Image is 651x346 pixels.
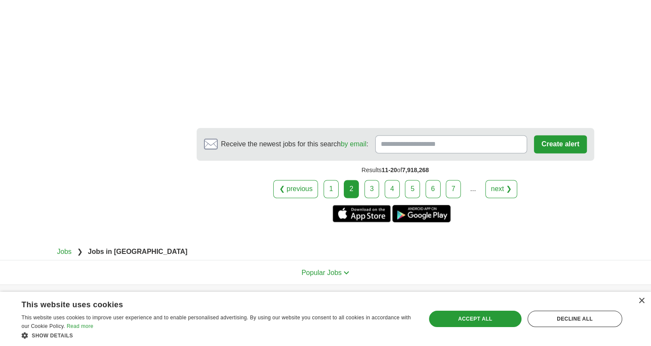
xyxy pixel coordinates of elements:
a: 1 [324,180,339,198]
div: Decline all [528,311,622,327]
img: toggle icon [343,271,349,275]
div: This website uses cookies [22,297,392,310]
span: Show details [32,333,73,339]
strong: Jobs in [GEOGRAPHIC_DATA] [88,247,187,255]
button: Create alert [534,135,586,153]
a: Jobs [57,247,72,255]
div: 2 [344,180,359,198]
a: 7 [446,180,461,198]
h4: Country selection [460,285,594,309]
a: by email [341,140,367,148]
a: 3 [364,180,379,198]
a: ❮ previous [273,180,318,198]
a: Get the iPhone app [333,205,391,222]
a: Get the Android app [392,205,450,222]
span: 11-20 [382,167,397,173]
div: Results of [197,161,594,180]
span: This website uses cookies to improve user experience and to enable personalised advertising. By u... [22,315,411,329]
a: Read more, opens a new window [67,323,93,329]
span: Receive the newest jobs for this search : [221,139,368,149]
a: 5 [405,180,420,198]
span: Popular Jobs [302,269,342,276]
div: Accept all [429,311,521,327]
a: next ❯ [485,180,517,198]
span: 7,918,268 [402,167,429,173]
span: ❯ [77,247,83,255]
div: Show details [22,331,414,340]
div: ... [464,180,481,198]
a: 6 [426,180,441,198]
div: Close [638,298,645,304]
a: 4 [385,180,400,198]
